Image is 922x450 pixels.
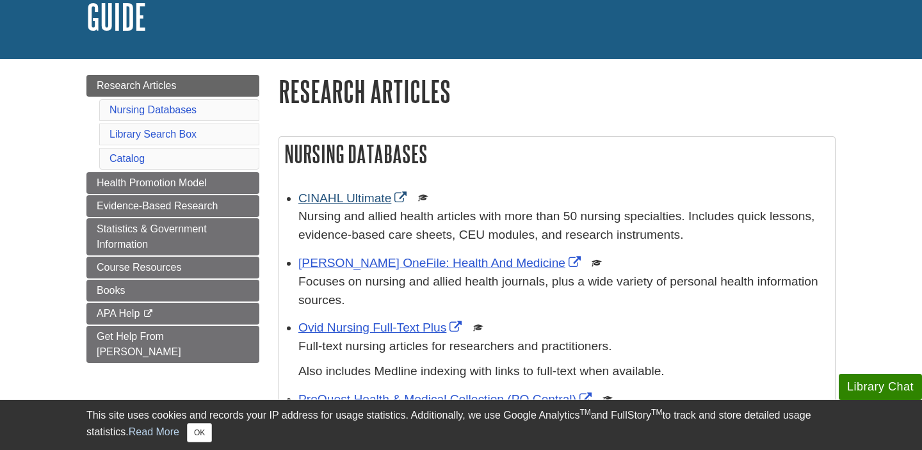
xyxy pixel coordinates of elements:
[97,200,218,211] span: Evidence-Based Research
[298,191,410,205] a: Link opens in new window
[129,426,179,437] a: Read More
[473,323,483,333] img: Scholarly or Peer Reviewed
[298,207,829,245] p: Nursing and allied health articles with more than 50 nursing specialties. Includes quick lessons,...
[109,129,197,140] a: Library Search Box
[298,392,595,406] a: Link opens in new window
[143,310,154,318] i: This link opens in a new window
[86,257,259,278] a: Course Resources
[109,153,145,164] a: Catalog
[839,374,922,400] button: Library Chat
[86,408,836,442] div: This site uses cookies and records your IP address for usage statistics. Additionally, we use Goo...
[86,195,259,217] a: Evidence-Based Research
[97,80,177,91] span: Research Articles
[97,177,207,188] span: Health Promotion Model
[97,262,182,273] span: Course Resources
[97,285,125,296] span: Books
[97,308,140,319] span: APA Help
[298,337,829,356] p: Full-text nursing articles for researchers and practitioners.
[97,331,181,357] span: Get Help From [PERSON_NAME]
[86,75,259,97] a: Research Articles
[97,223,207,250] span: Statistics & Government Information
[86,75,259,363] div: Guide Page Menu
[298,362,829,381] p: Also includes Medline indexing with links to full-text when available.
[298,321,465,334] a: Link opens in new window
[86,218,259,255] a: Statistics & Government Information
[187,423,212,442] button: Close
[86,280,259,301] a: Books
[86,303,259,325] a: APA Help
[86,326,259,363] a: Get Help From [PERSON_NAME]
[298,273,829,310] p: Focuses on nursing and allied health journals, plus a wide variety of personal health information...
[298,256,584,269] a: Link opens in new window
[592,258,602,268] img: Scholarly or Peer Reviewed
[651,408,662,417] sup: TM
[86,172,259,194] a: Health Promotion Model
[603,394,613,405] img: Scholarly or Peer Reviewed
[279,137,835,171] h2: Nursing Databases
[109,104,197,115] a: Nursing Databases
[579,408,590,417] sup: TM
[279,75,836,108] h1: Research Articles
[418,193,428,203] img: Scholarly or Peer Reviewed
